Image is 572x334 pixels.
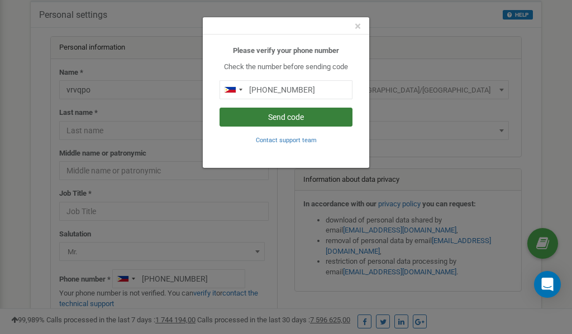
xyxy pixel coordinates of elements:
[220,80,352,99] input: 0905 123 4567
[355,21,361,32] button: Close
[355,20,361,33] span: ×
[534,271,561,298] div: Open Intercom Messenger
[220,108,352,127] button: Send code
[220,62,352,72] p: Check the number before sending code
[220,81,246,99] div: Telephone country code
[256,137,317,144] small: Contact support team
[256,135,317,144] a: Contact support team
[233,46,339,55] b: Please verify your phone number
